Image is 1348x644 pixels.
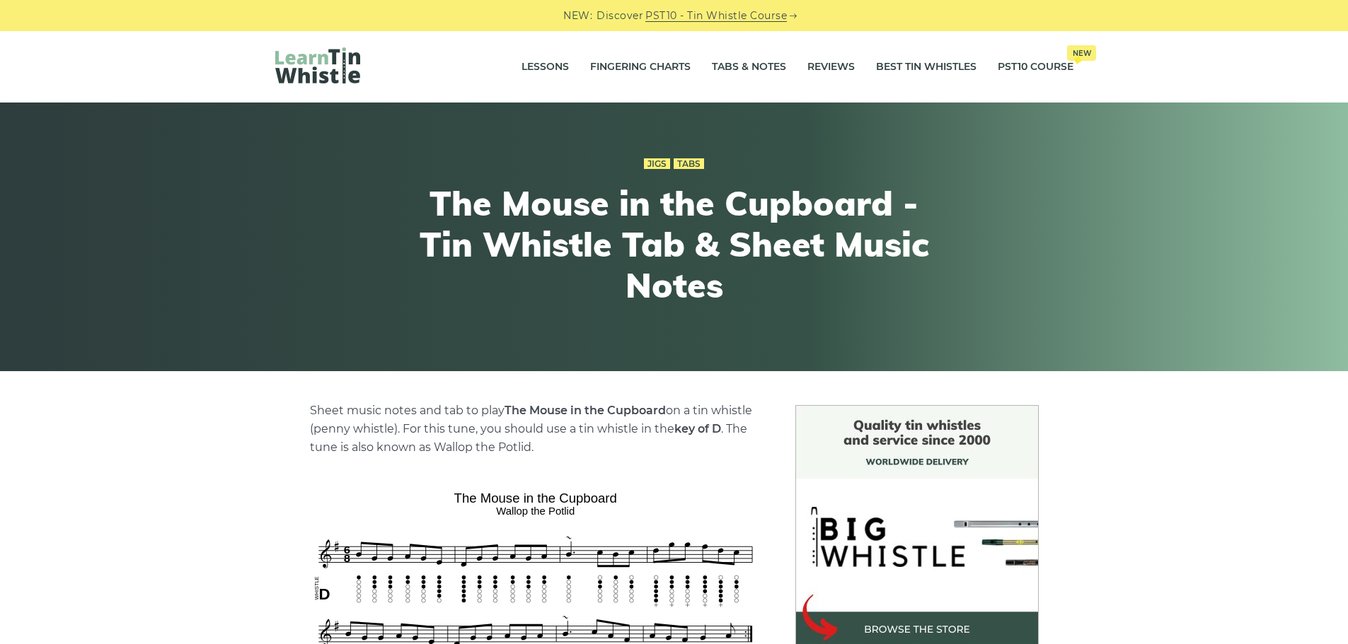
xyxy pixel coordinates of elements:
[1067,45,1096,61] span: New
[590,49,691,85] a: Fingering Charts
[310,402,761,457] p: Sheet music notes and tab to play on a tin whistle (penny whistle). For this tune, you should use...
[876,49,977,85] a: Best Tin Whistles
[807,49,855,85] a: Reviews
[712,49,786,85] a: Tabs & Notes
[644,158,670,170] a: Jigs
[522,49,569,85] a: Lessons
[674,158,704,170] a: Tabs
[275,47,360,83] img: LearnTinWhistle.com
[674,422,721,435] strong: key of D
[414,183,935,305] h1: The Mouse in the Cupboard - Tin Whistle Tab & Sheet Music Notes
[998,49,1073,85] a: PST10 CourseNew
[505,404,666,417] strong: The Mouse in the Cupboard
